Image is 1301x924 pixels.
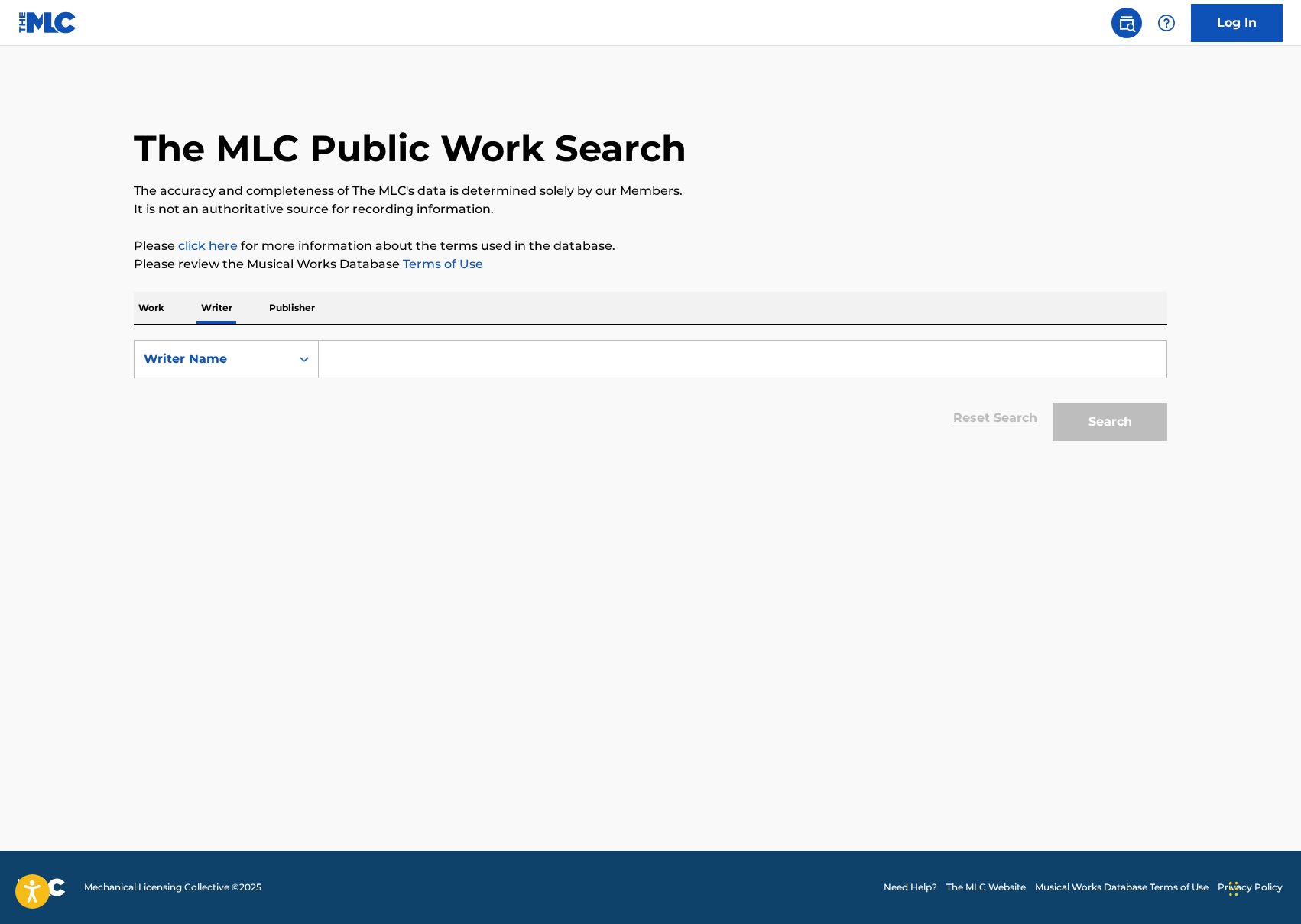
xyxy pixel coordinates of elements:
[1229,866,1238,912] div: Drag
[144,350,281,368] div: Writer Name
[1218,880,1283,894] a: Privacy Policy
[884,880,937,894] a: Need Help?
[134,237,1167,255] p: Please for more information about the terms used in the database.
[84,880,261,894] span: Mechanical Licensing Collective © 2025
[134,200,1167,219] p: It is not an authoritative source for recording information.
[134,340,1167,449] form: Search Form
[134,125,686,171] h1: The MLC Public Work Search
[134,182,1167,200] p: The accuracy and completeness of The MLC's data is determined solely by our Members.
[400,257,483,271] a: Terms of Use
[1111,8,1142,38] a: Public Search
[18,11,77,34] img: MLC Logo
[946,880,1026,894] a: The MLC Website
[1157,14,1176,32] img: help
[196,292,237,324] p: Writer
[264,292,320,324] p: Publisher
[134,255,1167,274] p: Please review the Musical Works Database
[1118,14,1136,32] img: search
[1035,880,1209,894] a: Musical Works Database Terms of Use
[1191,4,1283,42] a: Log In
[1225,851,1301,924] iframe: Chat Widget
[1151,8,1182,38] div: Help
[134,292,169,324] p: Work
[18,878,66,896] img: logo
[178,238,238,253] a: click here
